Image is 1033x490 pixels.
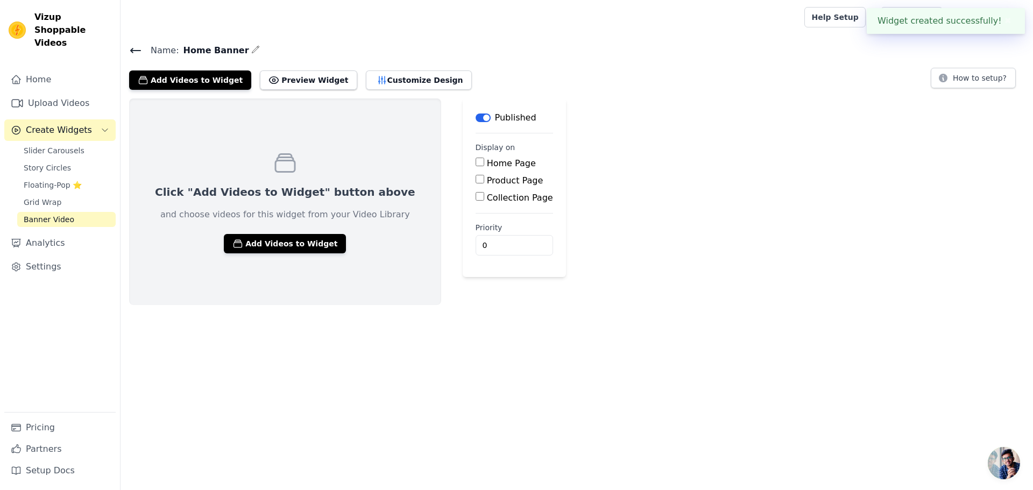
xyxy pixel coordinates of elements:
[17,177,116,193] a: Floating-Pop ⭐
[487,158,536,168] label: Home Page
[17,195,116,210] a: Grid Wrap
[24,180,82,190] span: Floating-Pop ⭐
[476,222,553,233] label: Priority
[155,184,415,200] p: Click "Add Videos to Widget" button above
[1002,15,1014,27] button: Close
[487,193,553,203] label: Collection Page
[24,162,71,173] span: Story Circles
[17,212,116,227] a: Banner Video
[4,438,116,460] a: Partners
[951,8,1024,27] button: K Koralis Store
[4,232,116,254] a: Analytics
[224,234,346,253] button: Add Videos to Widget
[17,143,116,158] a: Slider Carousels
[4,460,116,481] a: Setup Docs
[804,7,865,27] a: Help Setup
[24,214,74,225] span: Banner Video
[129,70,251,90] button: Add Videos to Widget
[495,111,536,124] p: Published
[931,75,1016,86] a: How to setup?
[17,160,116,175] a: Story Circles
[179,44,249,57] span: Home Banner
[142,44,179,57] span: Name:
[9,22,26,39] img: Vizup
[4,69,116,90] a: Home
[931,68,1016,88] button: How to setup?
[881,7,943,27] a: Book Demo
[476,142,515,153] legend: Display on
[867,8,1025,34] div: Widget created successfully!
[251,43,260,58] div: Edit Name
[487,175,543,186] label: Product Page
[4,417,116,438] a: Pricing
[160,208,410,221] p: and choose videos for this widget from your Video Library
[24,145,84,156] span: Slider Carousels
[988,447,1020,479] div: Bate-papo aberto
[4,256,116,278] a: Settings
[366,70,472,90] button: Customize Design
[260,70,357,90] button: Preview Widget
[4,93,116,114] a: Upload Videos
[26,124,92,137] span: Create Widgets
[968,8,1024,27] p: Koralis Store
[4,119,116,141] button: Create Widgets
[34,11,111,49] span: Vizup Shoppable Videos
[24,197,61,208] span: Grid Wrap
